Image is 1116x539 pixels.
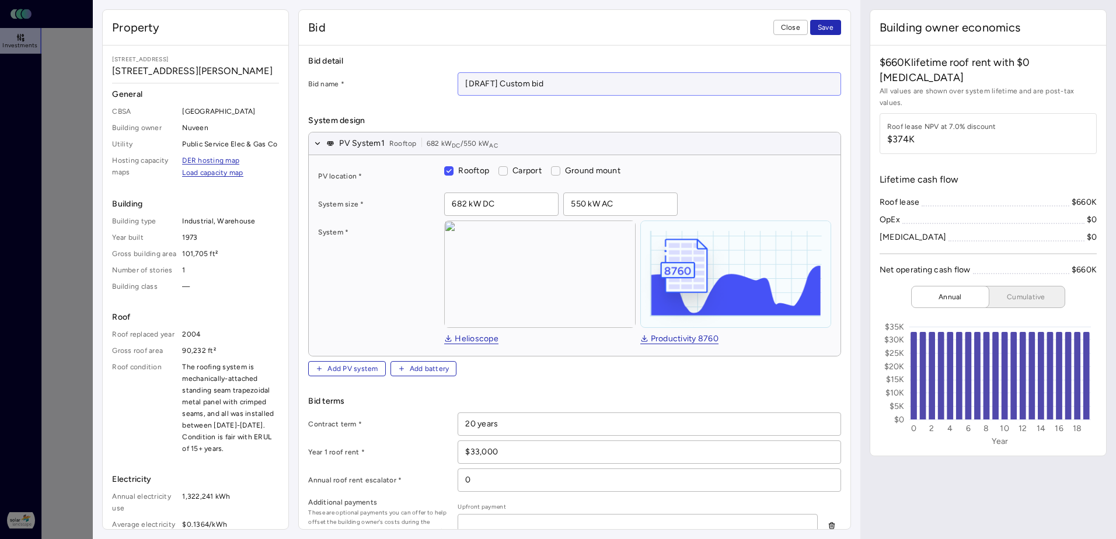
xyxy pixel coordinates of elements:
button: Close [773,20,808,35]
span: Cumulative [997,291,1055,303]
span: Electricity [112,473,279,486]
text: $0 [894,415,905,425]
a: Productivity 8760 [640,335,719,344]
span: Bid [308,19,325,36]
text: 0 [911,423,916,433]
span: 1 [182,264,279,276]
span: Rooftop [389,138,417,149]
div: $0 [1087,231,1097,244]
span: Annual electricity use [112,491,177,514]
span: All values are shown over system lifetime and are post-tax values. [880,85,1097,108]
span: 1973 [182,232,279,243]
span: Roof replaced year [112,328,177,340]
span: Bid detail [308,55,841,68]
span: Roof condition [112,361,177,454]
a: Helioscope [444,335,498,344]
span: Utility [112,138,177,150]
span: Upfront payment [458,502,817,512]
a: Load capacity map [182,169,243,177]
label: System size * [318,198,435,210]
span: Annual [921,291,979,303]
text: $5K [890,401,905,411]
label: System * [318,226,435,238]
span: Rooftop [458,166,489,176]
span: Building class [112,281,177,292]
text: $25K [885,348,905,358]
div: Roof lease NPV at 7.0% discount [887,121,996,132]
input: $___ [458,441,840,463]
text: 6 [966,423,971,433]
span: Save [818,22,833,33]
text: 14 [1036,423,1045,433]
button: Add battery [390,361,457,376]
span: System design [308,114,841,127]
span: $374K [887,132,996,146]
text: $30K [884,335,905,345]
text: 12 [1019,423,1027,433]
span: Add battery [410,363,449,374]
text: $15K [886,374,905,384]
span: Property [112,19,159,36]
img: view [444,220,635,328]
div: Net operating cash flow [880,264,971,276]
text: 2 [929,423,934,433]
input: 1,000 kW AC [564,193,677,215]
span: Year built [112,232,177,243]
span: Building [112,198,279,211]
span: 2004 [182,328,279,340]
div: $660K [1072,264,1097,276]
span: Building owner [112,122,177,134]
span: Ground mount [565,166,620,176]
input: 1,000 kW DC [445,193,558,215]
div: Roof lease [880,196,920,209]
span: Roof [112,311,279,324]
span: Industrial, Warehouse [182,215,279,227]
button: Add PV system [308,361,385,376]
text: Year [992,436,1008,446]
text: 4 [947,423,953,433]
span: [STREET_ADDRESS] [112,55,279,64]
span: Building owner economics [880,19,1021,36]
label: Additional payments [308,496,448,508]
span: [STREET_ADDRESS][PERSON_NAME] [112,64,279,78]
span: [GEOGRAPHIC_DATA] [182,106,279,117]
text: $20K [884,362,905,372]
span: $660K lifetime roof rent with $0 [MEDICAL_DATA] [880,55,1097,85]
a: DER hosting map [182,157,239,164]
span: — [182,281,279,292]
span: Gross building area [112,248,177,260]
span: Nuveen [182,122,279,134]
sub: AC [489,142,498,149]
span: General [112,88,279,101]
div: OpEx [880,213,900,226]
text: 10 [1000,423,1009,433]
button: Save [810,20,841,35]
input: _% [458,469,840,491]
div: [MEDICAL_DATA] [880,231,947,244]
span: Number of stories [112,264,177,276]
text: $35K [885,322,905,332]
div: $0 [1087,213,1097,226]
text: 8 [984,423,989,433]
label: Bid name * [308,78,448,90]
span: Building type [112,215,177,227]
button: PV System1Rooftop682 kWDC/550 kWAC [309,132,840,155]
span: Close [781,22,800,33]
label: Annual roof rent escalator * [308,474,448,486]
span: Public Service Elec & Gas Co [182,138,279,150]
label: Contract term * [308,418,448,430]
label: Year 1 roof rent * [308,446,448,458]
text: 18 [1073,423,1082,433]
span: The roofing system is mechanically-attached standing seam trapezoidal metal panel with crimped se... [182,361,279,454]
label: PV location * [318,170,435,182]
sub: DC [452,142,461,149]
span: PV System 1 [339,137,385,150]
input: __ years [458,413,840,435]
span: CBSA [112,106,177,117]
span: 90,232 ft² [182,345,279,356]
img: helioscope-8760-1D3KBreE.png [641,221,831,327]
span: Bid terms [308,395,841,408]
span: Carport [512,166,542,176]
span: Hosting capacity maps [112,155,177,179]
span: 682 kW / 550 kW [427,138,498,149]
